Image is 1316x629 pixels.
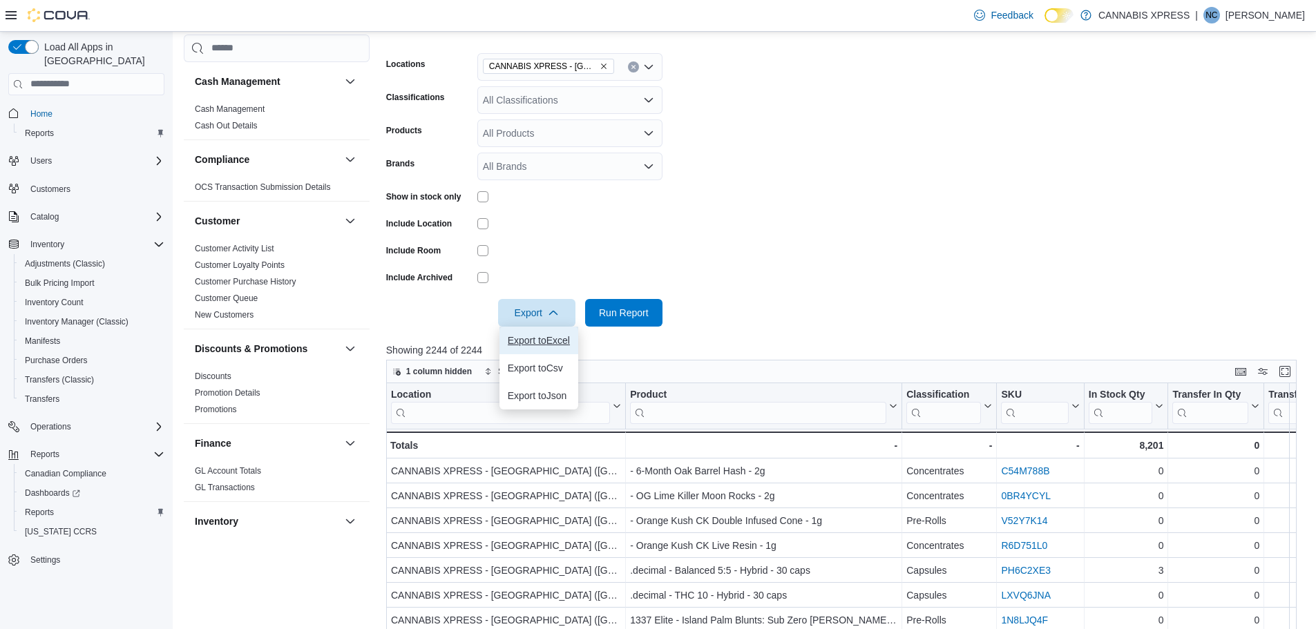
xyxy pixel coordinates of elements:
h3: Cash Management [195,75,280,88]
div: 0 [1089,463,1164,479]
button: Run Report [585,299,662,327]
div: 0 [1089,587,1164,603]
div: 0 [1172,463,1259,479]
a: Customers [25,181,76,197]
div: - [1001,437,1079,454]
button: Purchase Orders [14,351,170,370]
label: Brands [386,158,414,169]
a: Customer Queue [195,293,258,303]
div: - [630,437,897,454]
span: Cash Management [195,104,265,115]
nav: Complex example [8,98,164,606]
h3: Finance [195,436,231,450]
span: 1 column hidden [406,366,472,377]
button: Compliance [195,153,339,166]
button: Inventory [195,514,339,528]
span: Reports [25,446,164,463]
span: Customer Activity List [195,243,274,254]
button: Reports [14,124,170,143]
div: Finance [184,463,370,501]
span: Dashboards [19,485,164,501]
div: 0 [1089,537,1164,554]
span: Purchase Orders [19,352,164,369]
h3: Customer [195,214,240,228]
button: Transfers [14,389,170,409]
span: Customer Queue [195,293,258,304]
div: Discounts & Promotions [184,368,370,423]
a: PH6C2XE3 [1001,565,1051,576]
div: 3 [1089,562,1164,579]
div: 0 [1089,487,1164,504]
button: SKU [1001,388,1079,423]
a: OCS Transaction Submission Details [195,182,331,192]
a: Purchase Orders [19,352,93,369]
a: Adjustments (Classic) [19,255,111,272]
a: Feedback [969,1,1038,29]
div: Classification [906,388,981,401]
span: Washington CCRS [19,523,164,540]
button: Export [498,299,575,327]
span: NC [1205,7,1217,23]
button: Canadian Compliance [14,464,170,483]
div: Pre-Rolls [906,512,992,529]
label: Include Location [386,218,452,229]
div: - 6-Month Oak Barrel Hash - 2g [630,463,897,479]
div: Concentrates [906,463,992,479]
div: CANNABIS XPRESS - [GEOGRAPHIC_DATA] ([GEOGRAPHIC_DATA]) [391,562,621,579]
img: Cova [28,8,90,22]
a: Customer Loyalty Points [195,260,285,270]
div: Capsules [906,587,992,603]
span: [US_STATE] CCRS [25,526,97,537]
a: 1N8LJQ4F [1001,615,1048,626]
div: Classification [906,388,981,423]
button: Bulk Pricing Import [14,273,170,293]
a: Reports [19,125,59,142]
a: Home [25,106,58,122]
div: CANNABIS XPRESS - [GEOGRAPHIC_DATA] ([GEOGRAPHIC_DATA]) [391,612,621,628]
span: Home [30,108,53,119]
button: Reports [14,503,170,522]
a: Transfers [19,391,65,407]
button: Operations [25,418,77,435]
span: Export [506,299,567,327]
span: Inventory Manager (Classic) [19,313,164,330]
span: CANNABIS XPRESS - [GEOGRAPHIC_DATA] ([GEOGRAPHIC_DATA]) [489,59,597,73]
button: Reports [3,445,170,464]
span: Customers [30,184,70,195]
span: Reports [19,504,164,521]
div: 0 [1089,512,1164,529]
input: Dark Mode [1045,8,1074,23]
button: Inventory [342,513,359,530]
button: Open list of options [643,61,654,72]
span: Canadian Compliance [19,465,164,482]
span: CANNABIS XPRESS - Ridgetown (Main Street) [483,59,614,74]
a: [US_STATE] CCRS [19,523,102,540]
a: Bulk Pricing Import [19,275,100,291]
button: Cash Management [342,73,359,90]
a: GL Transactions [195,483,255,492]
a: Settings [25,552,66,568]
div: Pre-Rolls [906,612,992,628]
div: - Orange Kush CK Live Resin - 1g [630,537,897,554]
span: Reports [25,507,54,518]
button: Operations [3,417,170,436]
div: Totals [390,437,621,454]
span: Purchase Orders [25,355,88,366]
a: Cash Management [195,104,265,114]
div: 1337 Elite - Island Palm Blunts: Sub Zero [PERSON_NAME] - Indica - 3x0.7g [630,612,897,628]
a: Cash Out Details [195,121,258,130]
button: Discounts & Promotions [195,342,339,356]
div: Customer [184,240,370,329]
span: Inventory Count [19,294,164,311]
div: In Stock Qty [1089,388,1153,423]
div: - [906,437,992,454]
button: Product [630,388,897,423]
button: Inventory Count [14,293,170,312]
span: Reports [19,125,164,142]
span: Dashboards [25,487,80,499]
span: GL Transactions [195,482,255,493]
a: LXVQ6JNA [1001,590,1051,601]
button: Catalog [25,209,64,225]
span: Bulk Pricing Import [19,275,164,291]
